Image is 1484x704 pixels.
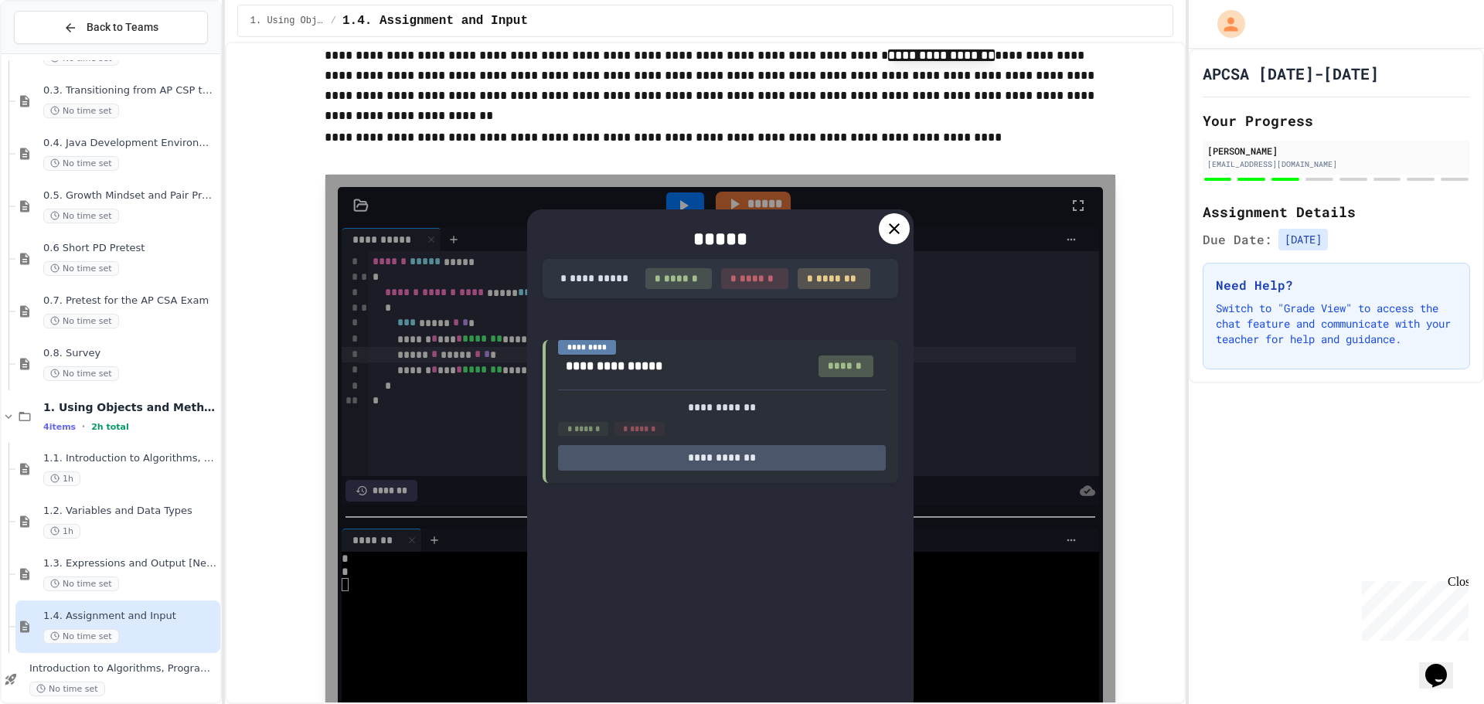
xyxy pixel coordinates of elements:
span: 1.4. Assignment and Input [342,12,528,30]
div: My Account [1201,6,1249,42]
h1: APCSA [DATE]-[DATE] [1203,63,1379,84]
span: / [331,15,336,27]
span: Due Date: [1203,230,1272,249]
span: 0.7. Pretest for the AP CSA Exam [43,294,217,308]
p: Switch to "Grade View" to access the chat feature and communicate with your teacher for help and ... [1216,301,1457,347]
span: 4 items [43,422,76,432]
iframe: chat widget [1356,575,1469,641]
button: Back to Teams [14,11,208,44]
span: No time set [43,261,119,276]
div: [PERSON_NAME] [1207,144,1465,158]
span: 1h [43,471,80,486]
span: 0.6 Short PD Pretest [43,242,217,255]
span: No time set [43,576,119,591]
h2: Assignment Details [1203,201,1470,223]
span: 1h [43,524,80,539]
span: 2h total [91,422,129,432]
span: No time set [43,209,119,223]
h2: Your Progress [1203,110,1470,131]
span: 1.3. Expressions and Output [New] [43,557,217,570]
span: 0.5. Growth Mindset and Pair Programming [43,189,217,202]
div: Chat with us now!Close [6,6,107,98]
span: Back to Teams [87,19,158,36]
iframe: chat widget [1419,642,1469,689]
span: 1.1. Introduction to Algorithms, Programming, and Compilers [43,452,217,465]
span: No time set [43,366,119,381]
span: No time set [43,156,119,171]
span: 1.2. Variables and Data Types [43,505,217,518]
span: [DATE] [1278,229,1328,250]
span: Introduction to Algorithms, Programming, and Compilers [29,662,217,675]
span: 0.4. Java Development Environments [43,137,217,150]
span: No time set [29,682,105,696]
h3: Need Help? [1216,276,1457,294]
span: 1. Using Objects and Methods [43,400,217,414]
span: • [82,420,85,433]
span: 0.8. Survey [43,347,217,360]
span: No time set [43,629,119,644]
span: 0.3. Transitioning from AP CSP to AP CSA [43,84,217,97]
span: 1. Using Objects and Methods [250,15,325,27]
div: [EMAIL_ADDRESS][DOMAIN_NAME] [1207,158,1465,170]
span: No time set [43,104,119,118]
span: No time set [43,314,119,328]
span: 1.4. Assignment and Input [43,610,217,623]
